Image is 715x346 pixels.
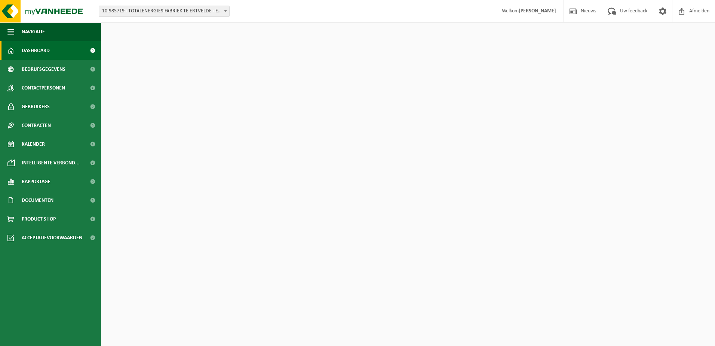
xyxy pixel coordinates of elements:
span: Product Shop [22,210,56,228]
span: Navigatie [22,22,45,41]
strong: [PERSON_NAME] [519,8,556,14]
span: Rapportage [22,172,50,191]
span: Contracten [22,116,51,135]
span: 10-985719 - TOTALENERGIES-FABRIEK TE ERTVELDE - ERTVELDE [99,6,230,17]
span: Documenten [22,191,53,210]
span: Gebruikers [22,97,50,116]
span: Dashboard [22,41,50,60]
span: Kalender [22,135,45,154]
span: Acceptatievoorwaarden [22,228,82,247]
span: 10-985719 - TOTALENERGIES-FABRIEK TE ERTVELDE - ERTVELDE [99,6,229,16]
span: Contactpersonen [22,79,65,97]
span: Intelligente verbond... [22,154,80,172]
span: Bedrijfsgegevens [22,60,65,79]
